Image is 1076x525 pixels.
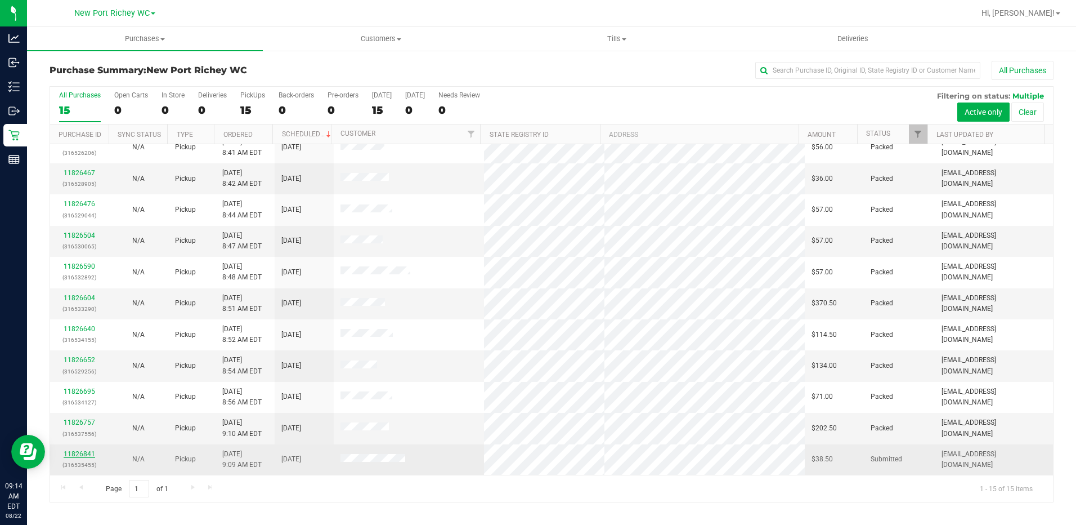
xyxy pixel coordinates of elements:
[808,131,836,139] a: Amount
[175,391,196,402] span: Pickup
[132,331,145,339] span: Not Applicable
[812,361,837,371] span: $134.00
[64,138,95,146] a: 11826394
[57,335,102,345] p: (316534155)
[499,27,735,51] a: Tills
[941,230,1046,252] span: [EMAIL_ADDRESS][DOMAIN_NAME]
[871,267,893,278] span: Packed
[281,298,301,309] span: [DATE]
[812,298,837,309] span: $370.50
[941,417,1046,439] span: [EMAIL_ADDRESS][DOMAIN_NAME]
[57,241,102,252] p: (316530065)
[281,235,301,246] span: [DATE]
[600,124,799,144] th: Address
[871,173,893,184] span: Packed
[27,27,263,51] a: Purchases
[936,131,993,139] a: Last Updated By
[175,361,196,371] span: Pickup
[871,361,893,371] span: Packed
[175,330,196,340] span: Pickup
[328,91,358,99] div: Pre-orders
[132,362,145,370] span: Not Applicable
[132,143,145,151] span: Not Applicable
[64,450,95,458] a: 11826841
[132,235,145,246] button: N/A
[812,454,833,465] span: $38.50
[281,267,301,278] span: [DATE]
[937,91,1010,100] span: Filtering on status:
[132,142,145,153] button: N/A
[812,267,833,278] span: $57.00
[812,142,833,153] span: $56.00
[941,449,1046,470] span: [EMAIL_ADDRESS][DOMAIN_NAME]
[222,199,262,220] span: [DATE] 8:44 AM EDT
[281,330,301,340] span: [DATE]
[57,366,102,377] p: (316529256)
[74,8,150,18] span: New Port Richey WC
[64,262,95,270] a: 11826590
[222,355,262,376] span: [DATE] 8:54 AM EDT
[132,393,145,401] span: Not Applicable
[57,272,102,283] p: (316532892)
[340,130,375,137] a: Customer
[132,237,145,244] span: Not Applicable
[490,131,549,139] a: State Registry ID
[328,104,358,117] div: 0
[132,391,145,402] button: N/A
[281,391,301,402] span: [DATE]
[50,65,384,75] h3: Purchase Summary:
[198,91,227,99] div: Deliveries
[755,62,980,79] input: Search Purchase ID, Original ID, State Registry ID or Customer Name...
[405,104,425,117] div: 0
[372,104,392,117] div: 15
[223,131,253,139] a: Ordered
[871,423,893,434] span: Packed
[132,361,145,371] button: N/A
[871,142,893,153] span: Packed
[222,417,262,439] span: [DATE] 9:10 AM EDT
[132,423,145,434] button: N/A
[871,391,893,402] span: Packed
[132,298,145,309] button: N/A
[175,423,196,434] span: Pickup
[57,304,102,314] p: (316533290)
[222,137,262,158] span: [DATE] 8:41 AM EDT
[57,179,102,189] p: (316528905)
[909,124,927,144] a: Filter
[8,130,20,141] inline-svg: Retail
[941,386,1046,408] span: [EMAIL_ADDRESS][DOMAIN_NAME]
[8,33,20,44] inline-svg: Analytics
[279,91,314,99] div: Back-orders
[461,124,480,144] a: Filter
[941,261,1046,283] span: [EMAIL_ADDRESS][DOMAIN_NAME]
[405,91,425,99] div: [DATE]
[132,299,145,307] span: Not Applicable
[282,130,333,138] a: Scheduled
[175,298,196,309] span: Pickup
[812,204,833,215] span: $57.00
[57,148,102,158] p: (316526206)
[59,131,101,139] a: Purchase ID
[132,206,145,213] span: Not Applicable
[132,455,145,463] span: Not Applicable
[8,81,20,92] inline-svg: Inventory
[129,480,149,497] input: 1
[281,454,301,465] span: [DATE]
[64,388,95,395] a: 11826695
[735,27,971,51] a: Deliveries
[281,204,301,215] span: [DATE]
[871,235,893,246] span: Packed
[118,131,161,139] a: Sync Status
[114,91,148,99] div: Open Carts
[222,324,262,345] span: [DATE] 8:52 AM EDT
[279,104,314,117] div: 0
[871,330,893,340] span: Packed
[812,391,833,402] span: $71.00
[981,8,1055,17] span: Hi, [PERSON_NAME]!
[64,419,95,426] a: 11826757
[132,268,145,276] span: Not Applicable
[372,91,392,99] div: [DATE]
[175,204,196,215] span: Pickup
[263,34,498,44] span: Customers
[8,154,20,165] inline-svg: Reports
